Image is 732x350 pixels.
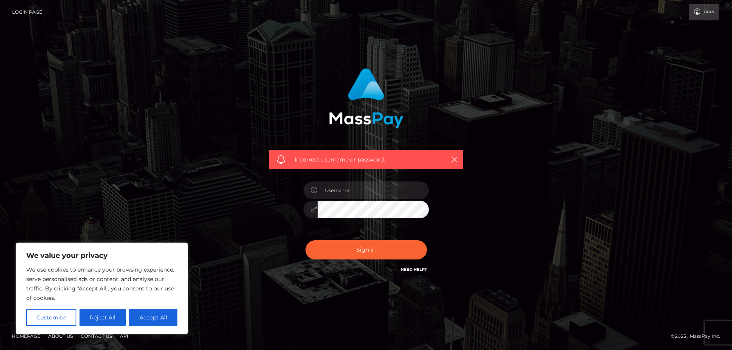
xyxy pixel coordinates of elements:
a: Contact Us [78,330,115,342]
button: Customise [26,309,76,326]
a: Homepage [9,330,43,342]
a: Login [689,4,719,20]
span: Incorrect username or password. [295,156,437,164]
div: © 2025 , MassPay Inc. [671,332,726,341]
a: About Us [45,330,76,342]
a: Login Page [12,4,42,20]
button: Reject All [80,309,126,326]
button: Sign in [305,240,427,259]
p: We use cookies to enhance your browsing experience, serve personalised ads or content, and analys... [26,265,177,303]
button: Accept All [129,309,177,326]
div: We value your privacy [16,243,188,334]
input: Username... [318,181,429,199]
a: Need Help? [401,267,427,272]
p: We value your privacy [26,251,177,260]
img: MassPay Login [329,68,403,128]
a: API [117,330,132,342]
